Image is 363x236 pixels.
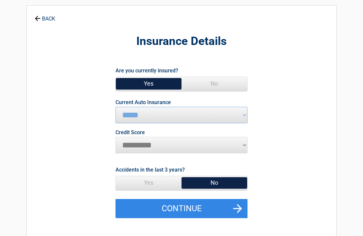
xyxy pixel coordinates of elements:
label: Current Auto Insurance [115,100,171,105]
span: Yes [116,176,181,189]
span: No [181,176,247,189]
h2: Insurance Details [63,34,300,49]
a: BACK [33,10,56,21]
label: Accidents in the last 3 years? [115,165,185,174]
label: Credit Score [115,130,145,135]
span: No [181,77,247,90]
button: Continue [115,199,247,218]
span: Yes [116,77,181,90]
label: Are you currently insured? [115,66,178,75]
